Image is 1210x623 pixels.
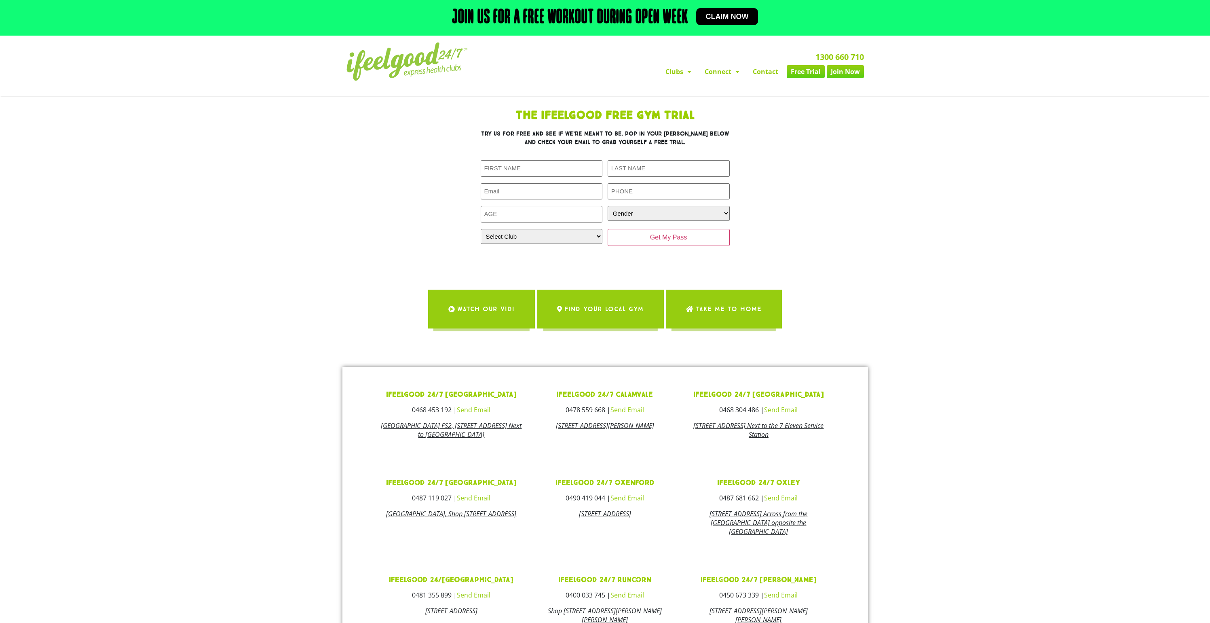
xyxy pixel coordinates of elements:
[787,65,825,78] a: Free Trial
[428,290,535,328] a: WATCH OUR VID!
[534,592,676,598] h3: 0400 033 745 |
[696,298,762,320] span: Take me to Home
[610,494,644,502] a: Send Email
[746,65,785,78] a: Contact
[558,575,651,585] a: ifeelgood 24/7 Runcorn
[481,129,730,146] h3: Try us for free and see if we’re meant to be. Pop in your [PERSON_NAME] below and check your emai...
[815,51,864,62] a: 1300 660 710
[381,495,522,501] h3: 0487 119 027 |
[610,591,644,600] a: Send Email
[389,575,513,585] a: ifeelgood 24/[GEOGRAPHIC_DATA]
[701,575,817,585] a: ifeelgood 24/7 [PERSON_NAME]
[381,407,522,413] h3: 0468 453 192 |
[457,591,490,600] a: Send Email
[706,13,749,20] span: Claim now
[555,478,655,487] a: ifeelgood 24/7 Oxenford
[537,290,664,328] a: Find Your Local Gym
[693,390,824,399] a: ifeelgood 24/7 [GEOGRAPHIC_DATA]
[530,65,864,78] nav: Menu
[608,183,730,200] input: PHONE
[557,390,653,399] a: ifeelgood 24/7 Calamvale
[481,206,603,222] input: AGE
[827,65,864,78] a: Join Now
[764,591,798,600] a: Send Email
[425,606,477,615] a: [STREET_ADDRESS]
[610,405,644,414] a: Send Email
[579,509,631,518] a: [STREET_ADDRESS]
[608,160,730,177] input: LAST NAME
[564,298,644,320] span: Find Your Local Gym
[696,8,758,25] a: Claim now
[688,592,829,598] h3: 0450 673 339 |
[556,421,654,430] a: [STREET_ADDRESS][PERSON_NAME]
[764,405,798,414] a: Send Email
[693,421,824,439] a: [STREET_ADDRESS] Next to the 7 Eleven Service Station
[481,160,603,177] input: FIRST NAME
[386,509,516,518] a: [GEOGRAPHIC_DATA], Shop [STREET_ADDRESS]
[457,405,490,414] a: Send Email
[717,478,800,487] a: ifeelgood 24/7 Oxley
[457,298,515,320] span: WATCH OUR VID!
[659,65,698,78] a: Clubs
[688,495,829,501] h3: 0487 681 662 |
[534,495,676,501] h3: 0490 419 044 |
[427,110,783,121] h1: The IfeelGood Free Gym Trial
[386,478,517,487] a: ifeelgood 24/7 [GEOGRAPHIC_DATA]
[710,509,807,536] a: [STREET_ADDRESS] Across from the [GEOGRAPHIC_DATA] opposite the [GEOGRAPHIC_DATA]
[381,421,522,439] a: [GEOGRAPHIC_DATA] FS2, [STREET_ADDRESS] Next to [GEOGRAPHIC_DATA]
[481,183,603,200] input: Email
[452,8,688,28] h2: Join us for a free workout during open week
[698,65,746,78] a: Connect
[764,494,798,502] a: Send Email
[666,290,782,328] a: Take me to Home
[386,390,517,399] a: ifeelgood 24/7 [GEOGRAPHIC_DATA]
[457,494,490,502] a: Send Email
[608,229,730,246] input: Get My Pass
[381,592,522,598] h3: 0481 355 899 |
[688,407,829,413] h3: 0468 304 486 |
[534,407,676,413] h3: 0478 559 668 |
